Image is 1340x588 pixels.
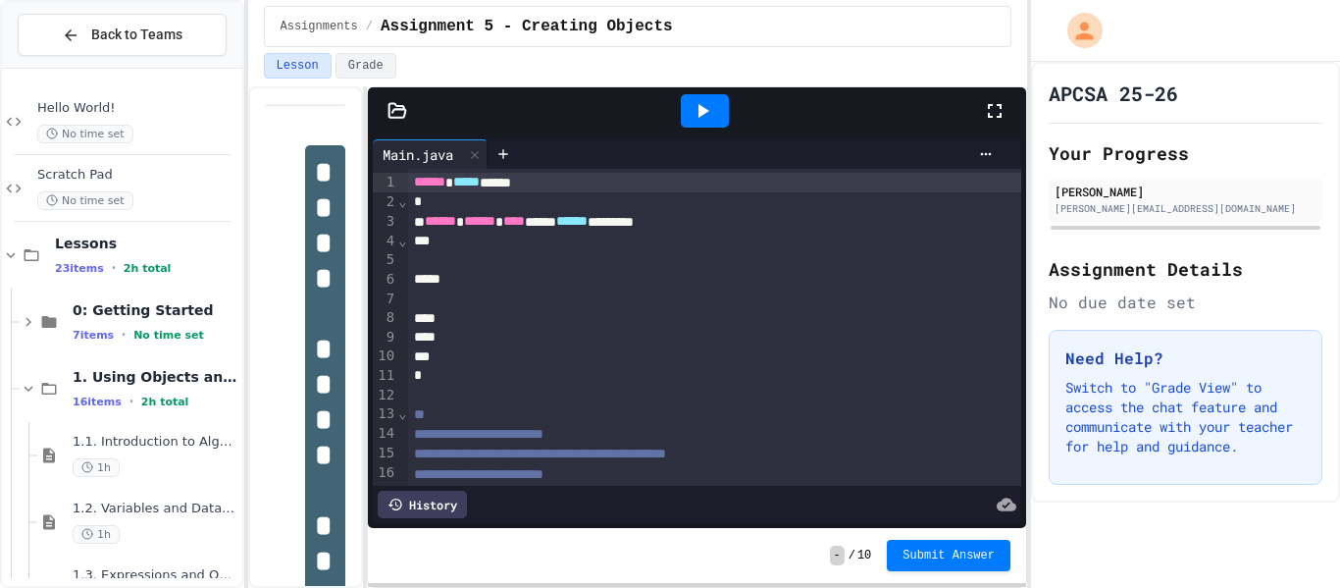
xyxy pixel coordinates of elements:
[335,53,396,79] button: Grade
[55,262,104,275] span: 23 items
[73,434,238,451] span: 1.1. Introduction to Algorithms, Programming, and Compilers
[397,233,407,248] span: Fold line
[830,546,845,565] span: -
[73,525,120,544] span: 1h
[37,100,238,117] span: Hello World!
[37,191,133,210] span: No time set
[373,308,397,328] div: 8
[373,366,397,386] div: 11
[373,139,488,169] div: Main.java
[1049,291,1322,314] div: No due date set
[373,290,397,309] div: 7
[1055,201,1316,216] div: [PERSON_NAME][EMAIL_ADDRESS][DOMAIN_NAME]
[73,567,238,584] span: 1.3. Expressions and Output [New]
[373,173,397,192] div: 1
[373,463,397,483] div: 16
[1049,80,1178,107] h1: APCSA 25-26
[366,19,373,34] span: /
[73,396,122,408] span: 16 items
[1065,378,1306,456] p: Switch to "Grade View" to access the chat feature and communicate with your teacher for help and ...
[373,444,397,463] div: 15
[129,394,133,409] span: •
[133,329,204,342] span: No time set
[122,327,126,343] span: •
[1055,183,1316,200] div: [PERSON_NAME]
[18,14,227,56] button: Back to Teams
[373,144,463,165] div: Main.java
[37,125,133,143] span: No time set
[1065,347,1306,370] h3: Need Help?
[373,484,397,504] div: 17
[73,501,238,517] span: 1.2. Variables and Data Types
[55,235,238,252] span: Lessons
[849,548,855,563] span: /
[857,548,871,563] span: 10
[373,232,397,251] div: 4
[1047,8,1108,53] div: My Account
[373,212,397,232] div: 3
[397,405,407,421] span: Fold line
[264,53,332,79] button: Lesson
[373,424,397,444] div: 14
[373,404,397,424] div: 13
[378,491,467,518] div: History
[373,328,397,347] div: 9
[73,329,114,342] span: 7 items
[887,540,1010,571] button: Submit Answer
[91,25,182,45] span: Back to Teams
[373,347,397,366] div: 10
[1049,255,1322,283] h2: Assignment Details
[73,368,238,386] span: 1. Using Objects and Methods
[112,260,116,276] span: •
[1049,139,1322,167] h2: Your Progress
[124,262,172,275] span: 2h total
[141,396,189,408] span: 2h total
[73,301,238,319] span: 0: Getting Started
[373,270,397,290] div: 6
[381,15,673,38] span: Assignment 5 - Creating Objects
[373,192,397,212] div: 2
[902,548,995,563] span: Submit Answer
[373,386,397,405] div: 12
[373,250,397,270] div: 5
[281,19,358,34] span: Assignments
[397,193,407,209] span: Fold line
[73,458,120,477] span: 1h
[37,167,238,184] span: Scratch Pad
